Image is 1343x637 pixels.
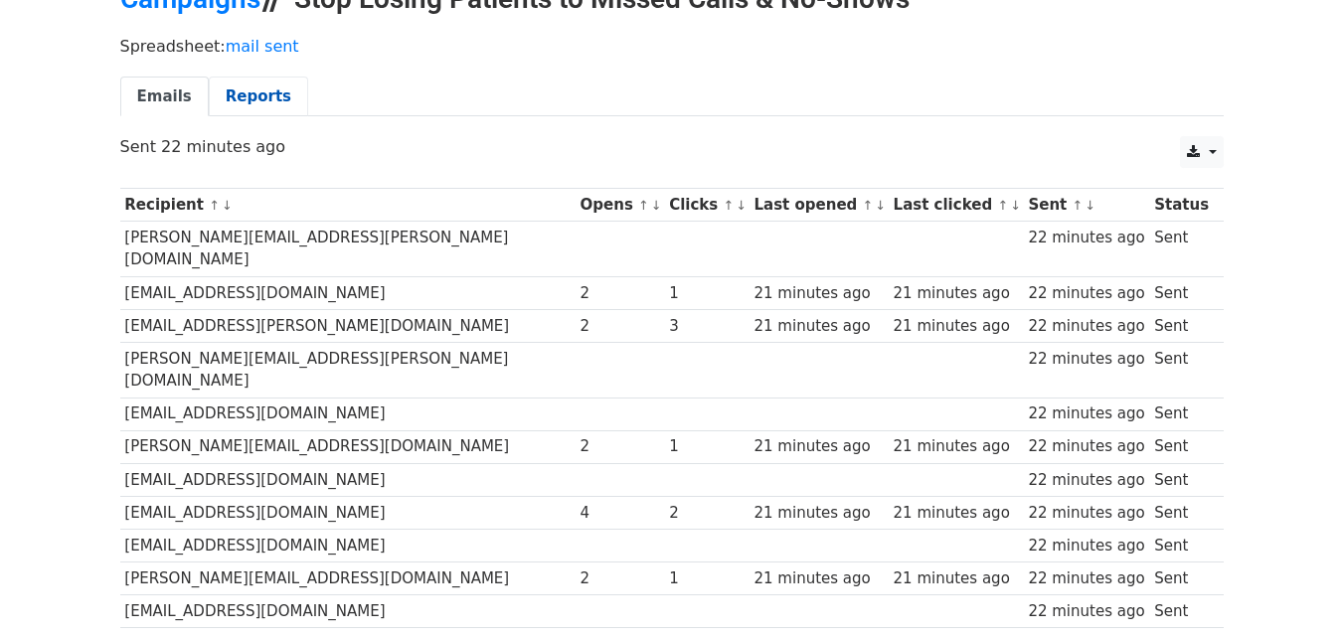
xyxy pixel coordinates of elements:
[120,342,576,398] td: [PERSON_NAME][EMAIL_ADDRESS][PERSON_NAME][DOMAIN_NAME]
[1028,435,1144,458] div: 22 minutes ago
[1028,282,1144,305] div: 22 minutes ago
[894,315,1019,338] div: 21 minutes ago
[669,435,745,458] div: 1
[1149,342,1213,398] td: Sent
[669,282,745,305] div: 1
[1028,502,1144,525] div: 22 minutes ago
[1028,600,1144,623] div: 22 minutes ago
[581,435,660,458] div: 2
[120,36,1224,57] p: Spreadsheet:
[889,189,1024,222] th: Last clicked
[120,496,576,529] td: [EMAIL_ADDRESS][DOMAIN_NAME]
[1149,222,1213,277] td: Sent
[209,198,220,213] a: ↑
[226,37,299,56] a: mail sent
[750,189,889,222] th: Last opened
[755,567,884,590] div: 21 minutes ago
[1149,562,1213,595] td: Sent
[1149,276,1213,309] td: Sent
[755,435,884,458] div: 21 minutes ago
[1028,469,1144,492] div: 22 minutes ago
[1149,398,1213,430] td: Sent
[120,595,576,628] td: [EMAIL_ADDRESS][DOMAIN_NAME]
[755,315,884,338] div: 21 minutes ago
[1010,198,1021,213] a: ↓
[1149,463,1213,496] td: Sent
[894,282,1019,305] div: 21 minutes ago
[581,567,660,590] div: 2
[755,282,884,305] div: 21 minutes ago
[736,198,747,213] a: ↓
[581,315,660,338] div: 2
[120,529,576,561] td: [EMAIL_ADDRESS][DOMAIN_NAME]
[120,562,576,595] td: [PERSON_NAME][EMAIL_ADDRESS][DOMAIN_NAME]
[1028,348,1144,371] div: 22 minutes ago
[120,136,1224,157] p: Sent 22 minutes ago
[723,198,734,213] a: ↑
[1149,430,1213,463] td: Sent
[1072,198,1083,213] a: ↑
[120,189,576,222] th: Recipient
[120,222,576,277] td: [PERSON_NAME][EMAIL_ADDRESS][PERSON_NAME][DOMAIN_NAME]
[120,309,576,342] td: [EMAIL_ADDRESS][PERSON_NAME][DOMAIN_NAME]
[576,189,665,222] th: Opens
[1085,198,1095,213] a: ↓
[664,189,749,222] th: Clicks
[222,198,233,213] a: ↓
[669,502,745,525] div: 2
[1149,189,1213,222] th: Status
[120,276,576,309] td: [EMAIL_ADDRESS][DOMAIN_NAME]
[894,567,1019,590] div: 21 minutes ago
[120,430,576,463] td: [PERSON_NAME][EMAIL_ADDRESS][DOMAIN_NAME]
[875,198,886,213] a: ↓
[669,567,745,590] div: 1
[1149,595,1213,628] td: Sent
[1149,529,1213,561] td: Sent
[894,502,1019,525] div: 21 minutes ago
[120,398,576,430] td: [EMAIL_ADDRESS][DOMAIN_NAME]
[997,198,1008,213] a: ↑
[894,435,1019,458] div: 21 minutes ago
[1244,542,1343,637] iframe: Chat Widget
[1024,189,1150,222] th: Sent
[863,198,874,213] a: ↑
[669,315,745,338] div: 3
[1028,315,1144,338] div: 22 minutes ago
[651,198,662,213] a: ↓
[1028,535,1144,557] div: 22 minutes ago
[1149,309,1213,342] td: Sent
[120,463,576,496] td: [EMAIL_ADDRESS][DOMAIN_NAME]
[638,198,649,213] a: ↑
[1028,402,1144,425] div: 22 minutes ago
[755,502,884,525] div: 21 minutes ago
[581,282,660,305] div: 2
[120,77,209,117] a: Emails
[581,502,660,525] div: 4
[1028,567,1144,590] div: 22 minutes ago
[1149,496,1213,529] td: Sent
[1028,227,1144,249] div: 22 minutes ago
[209,77,308,117] a: Reports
